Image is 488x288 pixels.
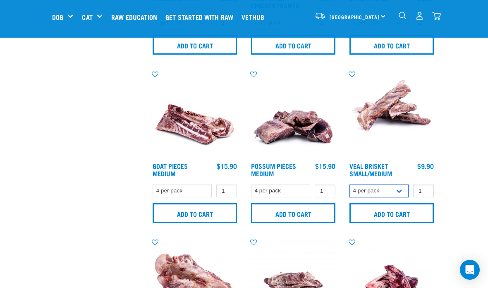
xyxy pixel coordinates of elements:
[249,70,337,158] img: 1203 Possum Pieces Medium 01
[153,164,188,175] a: Goat Pieces Medium
[151,70,239,158] img: 1197 Goat Pieces Medium 01
[415,12,424,20] img: user.png
[399,12,407,19] img: home-icon-1@2x.png
[239,0,270,34] a: Vethub
[413,185,434,197] input: 1
[163,0,239,34] a: Get started with Raw
[330,15,380,18] span: [GEOGRAPHIC_DATA]
[460,260,480,280] div: Open Intercom Messenger
[109,0,163,34] a: Raw Education
[251,35,335,55] input: Add to cart
[349,35,434,55] input: Add to cart
[52,12,63,22] a: Dog
[153,203,237,223] input: Add to cart
[315,162,335,170] div: $15.90
[217,162,237,170] div: $15.90
[349,203,434,223] input: Add to cart
[82,12,92,22] a: Cat
[417,162,434,170] div: $9.90
[251,203,335,223] input: Add to cart
[432,12,441,20] img: home-icon@2x.png
[347,70,436,158] img: 1207 Veal Brisket 4pp 01
[314,12,325,19] img: van-moving.png
[349,164,392,175] a: Veal Brisket Small/Medium
[315,185,335,197] input: 1
[153,35,237,55] input: Add to cart
[251,164,296,175] a: Possum Pieces Medium
[216,185,237,197] input: 1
